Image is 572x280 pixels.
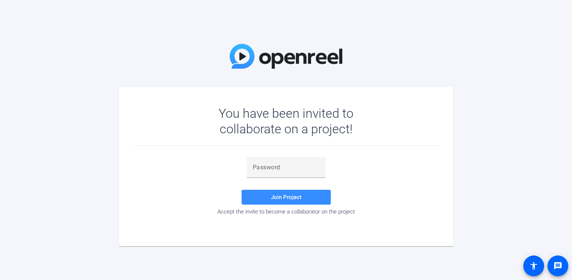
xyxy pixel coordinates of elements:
[197,105,375,137] div: You have been invited to collaborate on a project!
[271,194,301,201] span: Join Project
[134,208,439,215] div: Accept the invite to become a collaborator on the project
[253,163,320,172] input: Password
[553,261,562,270] mat-icon: message
[529,261,538,270] mat-icon: accessibility
[242,190,331,205] button: Join Project
[230,44,343,69] img: OpenReel Logo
